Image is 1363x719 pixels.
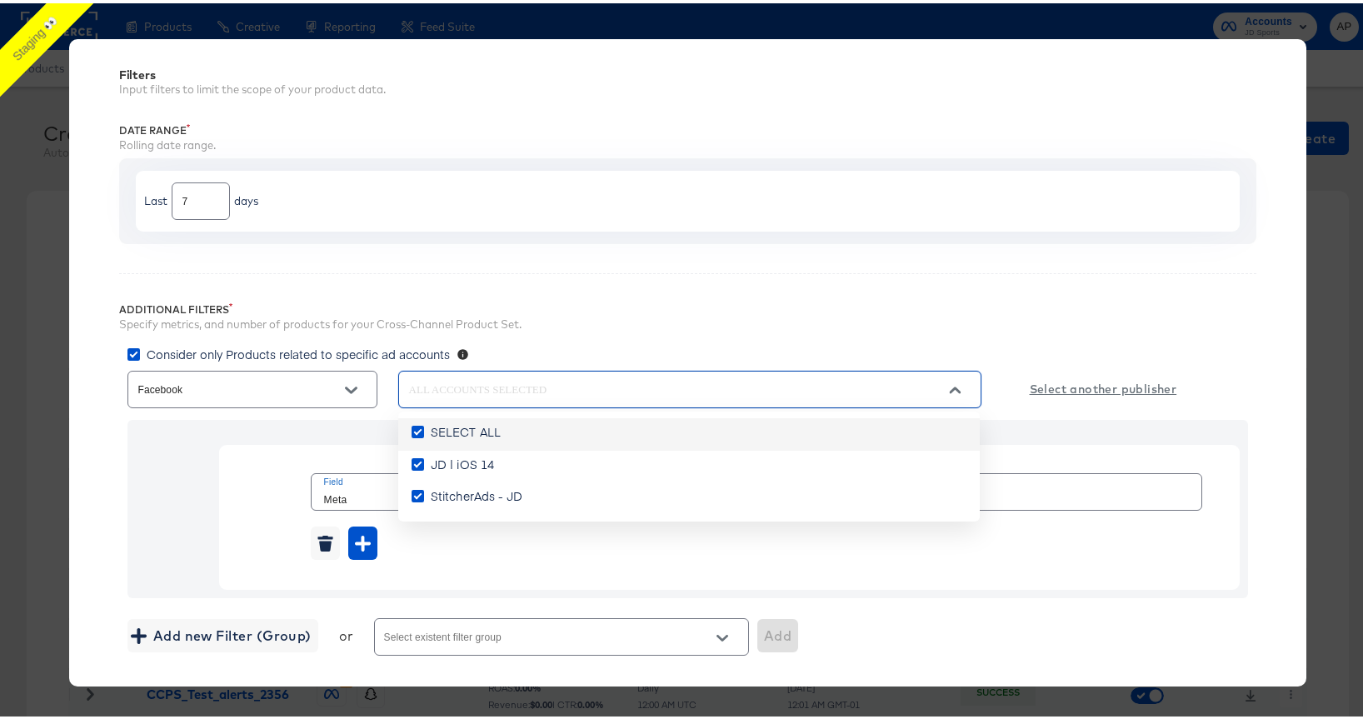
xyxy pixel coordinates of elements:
[339,624,353,641] div: or
[406,377,926,397] input: ALL ACCOUNTS SELECTED
[324,488,424,506] span: Meta
[119,134,1257,150] div: Rolling date range.
[311,470,686,507] button: FieldMetaFacebook Spend
[942,374,967,399] button: Close
[324,472,661,487] span: Field
[431,420,501,437] span: SELECT ALL
[1023,364,1184,408] button: Select another publisher
[172,173,229,209] input: Enter a number
[431,484,523,501] span: StitcherAds - JD
[431,452,494,469] span: JD | iOS 14
[127,616,318,649] button: Add new Filter (Group)
[119,300,1257,313] div: Additional Filters
[1030,376,1177,397] u: Select another publisher
[147,342,450,359] span: Consider only Products related to specific ad accounts
[119,78,1257,94] div: Input filters to limit the scope of your product data.
[710,622,735,647] button: Open
[144,190,167,206] div: Last
[234,190,258,206] div: days
[119,313,1257,329] div: Specify metrics, and number of products for your Cross-Channel Product Set.
[338,374,363,399] button: Open
[911,471,1201,507] input: Enter a number
[119,121,1257,134] div: Date Range
[119,65,1257,78] div: Filters
[134,621,312,644] span: Add new Filter (Group)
